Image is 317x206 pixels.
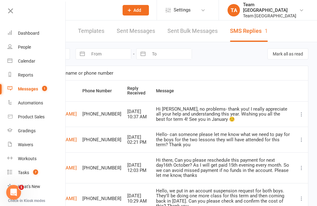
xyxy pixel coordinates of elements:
a: Automations [7,96,66,110]
div: Gradings [18,128,36,133]
a: Product Sales [7,110,66,124]
div: Tasks [18,170,29,175]
a: Waivers [7,138,66,152]
div: 10:29 AM [127,199,150,204]
div: 12:03 PM [127,168,150,173]
div: 1 [265,28,268,34]
span: 1 [19,185,24,190]
a: Reports [7,68,66,82]
button: Add [123,5,149,15]
input: From [88,49,131,59]
div: Messages [18,86,38,91]
a: Messages 1 [7,82,66,96]
span: 7 [33,169,38,175]
a: Sent Messages [117,20,155,42]
div: Hi there, Can you please reschedule this payment for next day16th October? As I will get paid 15t... [156,158,290,178]
div: [DATE] [127,163,150,168]
input: Search by name or phone number [30,66,308,80]
div: [DATE] [127,109,150,114]
div: [PHONE_NUMBER] [82,137,122,142]
input: To [149,49,192,59]
div: Hello- can someone please let me know what we need to pay for the boys for the two lessons they w... [156,132,290,147]
input: Search... [37,6,115,15]
div: [DATE] [127,135,150,140]
div: [PHONE_NUMBER] [82,112,122,117]
div: Reports [18,72,33,77]
div: Automations [18,100,43,105]
div: 02:21 PM [127,140,150,145]
div: Product Sales [18,114,45,119]
a: Workouts [7,152,66,166]
div: Calendar [18,59,35,64]
div: TA [228,4,240,16]
a: Templates [78,20,104,42]
a: Calendar [7,54,66,68]
div: Dashboard [18,31,39,36]
div: 10:37 AM [127,114,150,120]
a: People [7,40,66,54]
button: Mark all as read [267,48,308,59]
div: Hi [PERSON_NAME], no problems- thank you! I really appreciate all your help and understanding thi... [156,107,290,122]
div: [PHONE_NUMBER] [82,165,122,171]
div: Workouts [18,156,37,161]
span: Settings [174,3,191,17]
a: Gradings [7,124,66,138]
span: Add [133,8,141,13]
div: What's New [18,184,40,189]
a: Sent Bulk Messages [167,20,218,42]
th: Reply Received [124,81,153,101]
a: Tasks 7 [7,166,66,180]
div: Waivers [18,142,33,147]
th: Message [153,81,293,101]
a: Dashboard [7,26,66,40]
iframe: Intercom live chat [6,185,21,200]
th: Phone Number [80,81,124,101]
span: 1 [42,86,47,91]
div: [PHONE_NUMBER] [82,196,122,201]
a: SMS Replies1 [230,20,268,42]
a: What's New [7,180,66,194]
div: Team [GEOGRAPHIC_DATA] [243,13,299,19]
div: Team [GEOGRAPHIC_DATA] [243,2,299,13]
div: People [18,45,31,50]
div: [DATE] [127,193,150,199]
